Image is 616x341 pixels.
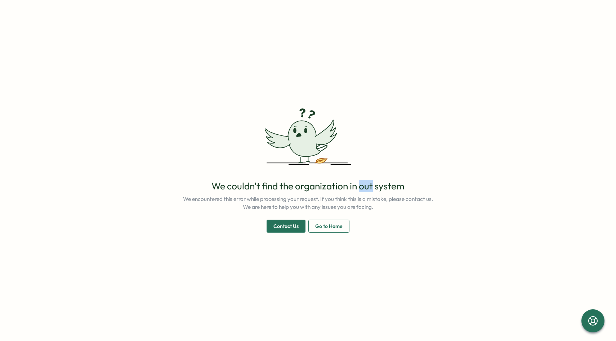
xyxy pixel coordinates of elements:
[273,220,299,232] span: Contact Us
[183,195,433,211] p: We encountered this error while processing your request. If you think this is a mistake, please c...
[211,180,405,192] p: We couldn't find the organization in out system
[315,220,343,232] span: Go to Home
[308,220,349,233] button: Go to Home
[267,220,305,233] button: Contact Us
